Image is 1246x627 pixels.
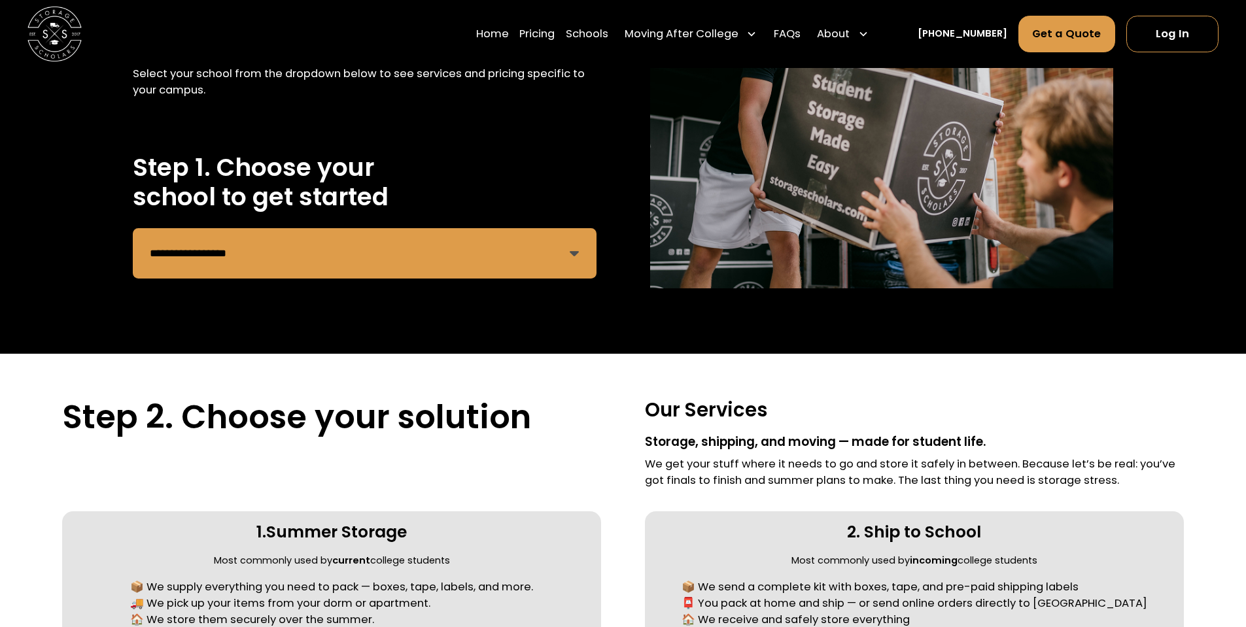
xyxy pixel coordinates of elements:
[476,15,509,53] a: Home
[27,7,82,61] a: home
[133,50,595,99] div: Storage Scholars serves students at campuses across the country. Select your school from the drop...
[774,15,801,53] a: FAQs
[256,522,266,543] div: 1.
[1126,16,1219,52] a: Log In
[62,398,601,437] h2: Step 2. Choose your solution
[645,398,1184,422] h3: Our Services
[619,15,763,53] div: Moving After College
[1018,16,1116,52] a: Get a Quote
[27,7,82,61] img: Storage Scholars main logo
[519,15,555,53] a: Pricing
[566,15,608,53] a: Schools
[645,456,1184,489] div: We get your stuff where it needs to go and store it safely in between. Because let’s be real: you...
[847,522,981,543] h3: 2. Ship to School
[332,554,370,567] strong: current
[133,153,595,212] h2: Step 1. Choose your school to get started
[214,554,450,568] div: Most commonly used by college students
[918,27,1007,41] a: [PHONE_NUMBER]
[266,522,407,543] h3: Summer Storage
[625,26,738,42] div: Moving After College
[910,554,958,567] strong: incoming
[817,26,850,42] div: About
[645,433,1184,451] div: Storage, shipping, and moving — made for student life.
[812,15,874,53] div: About
[133,228,595,279] form: Remind Form
[791,554,1037,568] div: Most commonly used by college students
